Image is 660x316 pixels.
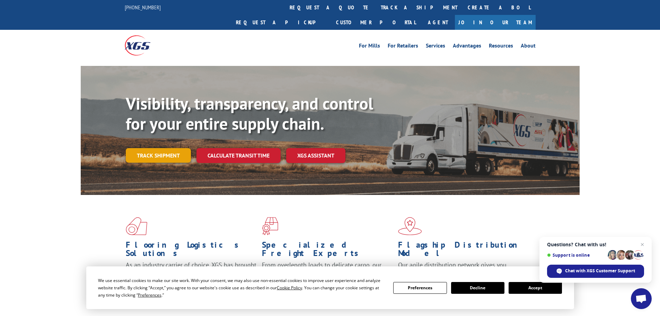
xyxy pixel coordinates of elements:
a: Agent [421,15,455,30]
img: xgs-icon-total-supply-chain-intelligence-red [126,217,147,235]
a: XGS ASSISTANT [286,148,345,163]
a: For Retailers [388,43,418,51]
button: Decline [451,282,504,294]
div: Open chat [631,288,652,309]
span: Cookie Policy [277,285,302,291]
span: As an industry carrier of choice, XGS has brought innovation and dedication to flooring logistics... [126,261,256,285]
span: Support is online [547,253,605,258]
div: Cookie Consent Prompt [86,266,574,309]
a: Request a pickup [231,15,331,30]
img: xgs-icon-flagship-distribution-model-red [398,217,422,235]
a: Track shipment [126,148,191,163]
b: Visibility, transparency, and control for your entire supply chain. [126,93,373,134]
span: Questions? Chat with us! [547,242,644,247]
a: [PHONE_NUMBER] [125,4,161,11]
h1: Flagship Distribution Model [398,241,529,261]
a: Services [426,43,445,51]
span: Chat with XGS Customer Support [565,268,635,274]
span: Preferences [138,292,161,298]
span: Close chat [638,240,646,249]
a: Advantages [453,43,481,51]
span: Our agile distribution network gives you nationwide inventory management on demand. [398,261,526,277]
a: Join Our Team [455,15,536,30]
img: xgs-icon-focused-on-flooring-red [262,217,278,235]
a: About [521,43,536,51]
a: Customer Portal [331,15,421,30]
a: For Mills [359,43,380,51]
button: Preferences [393,282,447,294]
h1: Specialized Freight Experts [262,241,393,261]
p: From overlength loads to delicate cargo, our experienced staff knows the best way to move your fr... [262,261,393,292]
h1: Flooring Logistics Solutions [126,241,257,261]
button: Accept [509,282,562,294]
div: We use essential cookies to make our site work. With your consent, we may also use non-essential ... [98,277,385,299]
div: Chat with XGS Customer Support [547,265,644,278]
a: Calculate transit time [196,148,281,163]
a: Resources [489,43,513,51]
